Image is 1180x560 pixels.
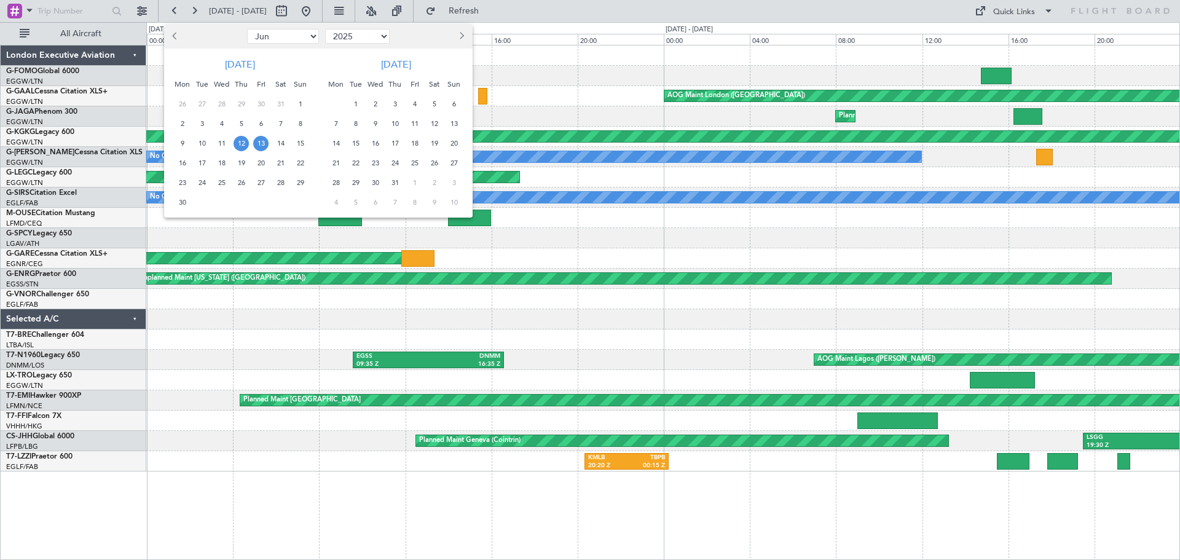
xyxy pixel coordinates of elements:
span: 2 [427,175,442,191]
div: 3-6-2025 [192,114,212,133]
span: 9 [368,116,383,132]
div: 31-5-2025 [271,94,291,114]
div: 12-7-2025 [425,114,444,133]
div: 3-7-2025 [385,94,405,114]
div: 10-6-2025 [192,133,212,153]
span: 8 [407,195,422,210]
span: 5 [427,97,442,112]
div: 30-7-2025 [366,173,385,192]
span: 18 [407,136,422,151]
span: 25 [407,156,422,171]
div: 17-6-2025 [192,153,212,173]
div: Mon [173,74,192,94]
div: 13-7-2025 [444,114,464,133]
div: 18-7-2025 [405,133,425,153]
span: 5 [348,195,363,210]
div: Fri [251,74,271,94]
div: 20-6-2025 [251,153,271,173]
div: 16-7-2025 [366,133,385,153]
span: 19 [234,156,249,171]
span: 23 [368,156,383,171]
span: 9 [427,195,442,210]
span: 25 [214,175,229,191]
span: 3 [387,97,403,112]
span: 4 [328,195,344,210]
span: 30 [175,195,190,210]
div: 26-5-2025 [173,94,192,114]
span: 29 [348,175,363,191]
div: 29-5-2025 [232,94,251,114]
div: 21-7-2025 [326,153,346,173]
div: Sun [444,74,464,94]
span: 14 [273,136,288,151]
div: 26-6-2025 [232,173,251,192]
div: 19-6-2025 [232,153,251,173]
div: 15-6-2025 [291,133,310,153]
span: 4 [214,116,229,132]
div: Fri [405,74,425,94]
div: 7-7-2025 [326,114,346,133]
div: 7-6-2025 [271,114,291,133]
div: 8-7-2025 [346,114,366,133]
span: 27 [194,97,210,112]
div: 23-6-2025 [173,173,192,192]
span: 1 [293,97,308,112]
div: Tue [346,74,366,94]
div: 13-6-2025 [251,133,271,153]
div: 30-5-2025 [251,94,271,114]
span: 8 [348,116,363,132]
span: 20 [446,136,462,151]
span: 30 [253,97,269,112]
span: 10 [194,136,210,151]
div: Tue [192,74,212,94]
button: Next month [454,26,468,46]
div: Thu [385,74,405,94]
span: 16 [368,136,383,151]
span: 10 [446,195,462,210]
span: 28 [214,97,229,112]
div: 10-8-2025 [444,192,464,212]
div: 1-7-2025 [346,94,366,114]
div: 7-8-2025 [385,192,405,212]
div: 4-8-2025 [326,192,346,212]
span: 5 [234,116,249,132]
span: 6 [446,97,462,112]
div: 22-6-2025 [291,153,310,173]
div: 6-6-2025 [251,114,271,133]
div: 24-7-2025 [385,153,405,173]
span: 6 [368,195,383,210]
div: 26-7-2025 [425,153,444,173]
div: 27-7-2025 [444,153,464,173]
div: 4-7-2025 [405,94,425,114]
div: 1-8-2025 [405,173,425,192]
div: 31-7-2025 [385,173,405,192]
span: 11 [407,116,422,132]
div: 25-7-2025 [405,153,425,173]
span: 26 [175,97,190,112]
span: 12 [427,116,442,132]
div: Sat [425,74,444,94]
div: 14-6-2025 [271,133,291,153]
span: 17 [194,156,210,171]
span: 30 [368,175,383,191]
span: 13 [253,136,269,151]
div: 29-7-2025 [346,173,366,192]
span: 27 [446,156,462,171]
span: 15 [293,136,308,151]
div: 9-7-2025 [366,114,385,133]
span: 3 [446,175,462,191]
span: 24 [194,175,210,191]
span: 16 [175,156,190,171]
div: 3-8-2025 [444,173,464,192]
div: 2-7-2025 [366,94,385,114]
span: 23 [175,175,190,191]
div: 11-7-2025 [405,114,425,133]
div: 23-7-2025 [366,153,385,173]
span: 9 [175,136,190,151]
span: 4 [407,97,422,112]
div: 21-6-2025 [271,153,291,173]
span: 20 [253,156,269,171]
div: Sun [291,74,310,94]
div: 30-6-2025 [173,192,192,212]
span: 7 [387,195,403,210]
